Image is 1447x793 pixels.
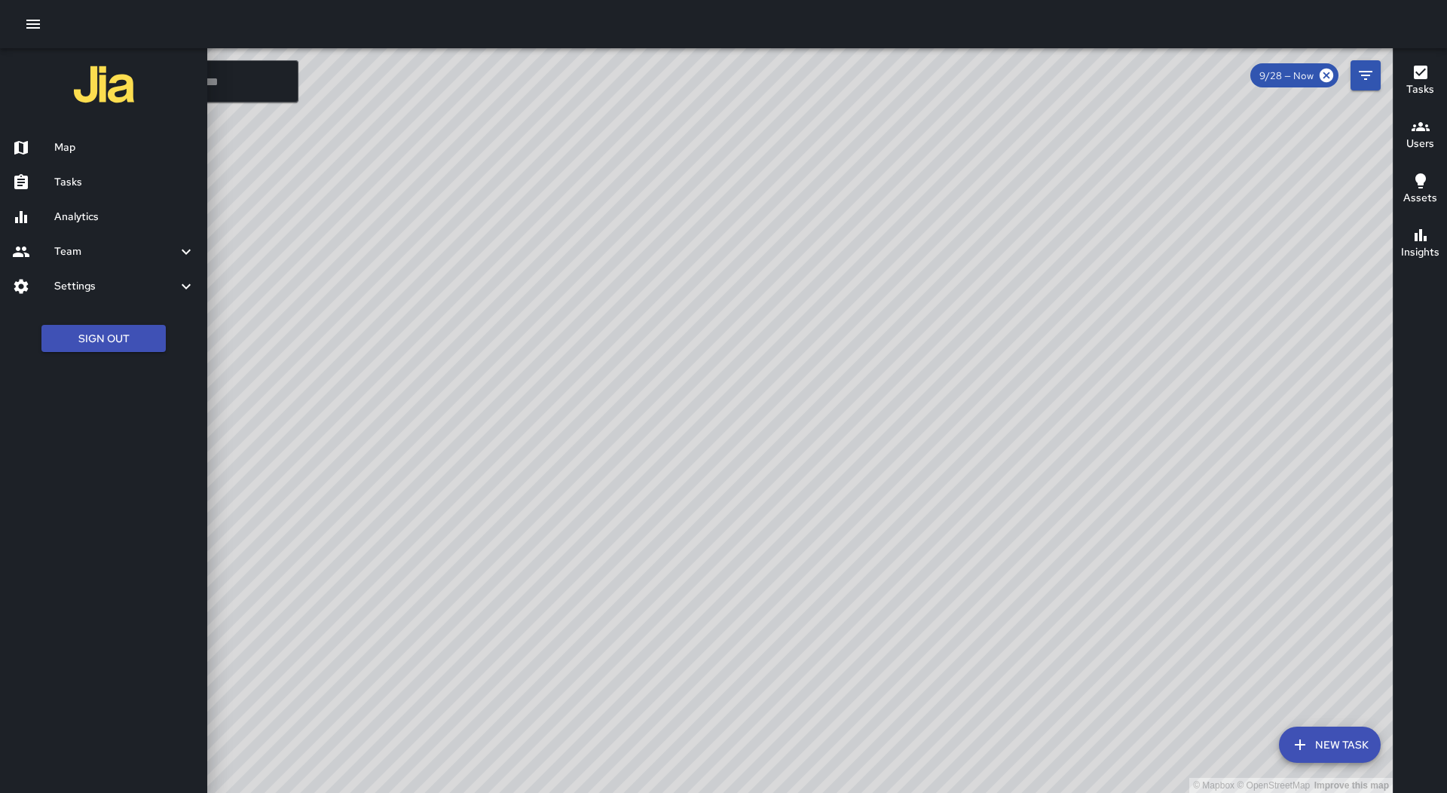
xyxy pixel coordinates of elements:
h6: Assets [1403,190,1437,207]
button: Sign Out [41,325,166,353]
button: New Task [1279,727,1381,763]
h6: Team [54,243,177,260]
img: jia-logo [74,54,134,115]
h6: Insights [1401,244,1439,261]
h6: Tasks [1406,81,1434,98]
h6: Analytics [54,209,195,225]
h6: Tasks [54,174,195,191]
h6: Settings [54,278,177,295]
h6: Map [54,139,195,156]
h6: Users [1406,136,1434,152]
